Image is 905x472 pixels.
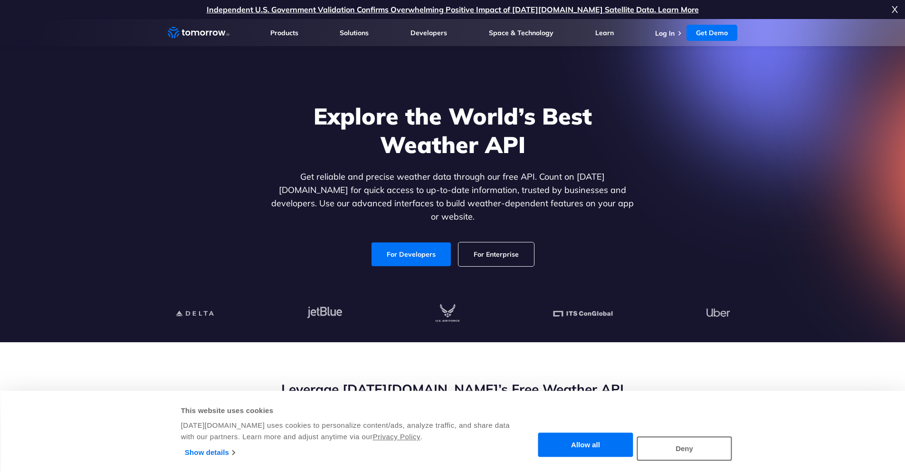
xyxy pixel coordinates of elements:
[168,380,738,398] h2: Leverage [DATE][DOMAIN_NAME]’s Free Weather API
[595,29,614,37] a: Learn
[270,29,298,37] a: Products
[410,29,447,37] a: Developers
[538,433,633,457] button: Allow all
[168,26,229,40] a: Home link
[458,242,534,266] a: For Enterprise
[340,29,369,37] a: Solutions
[207,5,699,14] a: Independent U.S. Government Validation Confirms Overwhelming Positive Impact of [DATE][DOMAIN_NAM...
[489,29,553,37] a: Space & Technology
[269,102,636,159] h1: Explore the World’s Best Weather API
[181,420,511,443] div: [DATE][DOMAIN_NAME] uses cookies to personalize content/ads, analyze traffic, and share data with...
[185,445,235,460] a: Show details
[637,436,732,461] button: Deny
[655,29,675,38] a: Log In
[372,242,451,266] a: For Developers
[181,405,511,416] div: This website uses cookies
[686,25,737,41] a: Get Demo
[269,170,636,223] p: Get reliable and precise weather data through our free API. Count on [DATE][DOMAIN_NAME] for quic...
[373,433,420,441] a: Privacy Policy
